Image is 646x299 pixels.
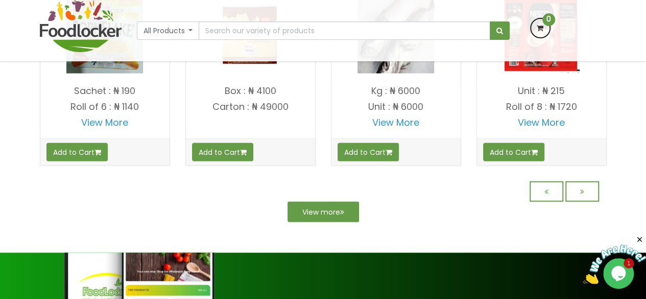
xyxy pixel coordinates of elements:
[94,148,101,155] i: Add to cart
[372,116,419,128] a: View More
[477,85,606,96] p: Unit : ₦ 215
[483,143,544,161] button: Add to Cart
[46,143,108,161] button: Add to Cart
[288,201,359,222] a: View more
[583,235,646,284] iframe: chat widget
[542,13,555,26] span: 0
[331,85,461,96] p: Kg : ₦ 6000
[386,148,392,155] i: Add to cart
[81,116,128,128] a: View More
[531,148,538,155] i: Add to cart
[40,85,170,96] p: Sachet : ₦ 190
[137,21,200,40] button: All Products
[40,101,170,111] p: Roll of 6 : ₦ 1140
[240,148,247,155] i: Add to cart
[518,116,565,128] a: View More
[338,143,399,161] button: Add to Cart
[186,101,315,111] p: Carton : ₦ 49000
[199,21,490,40] input: Search our variety of products
[331,101,461,111] p: Unit : ₦ 6000
[477,101,606,111] p: Roll of 8 : ₦ 1720
[186,85,315,96] p: Box : ₦ 4100
[192,143,253,161] button: Add to Cart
